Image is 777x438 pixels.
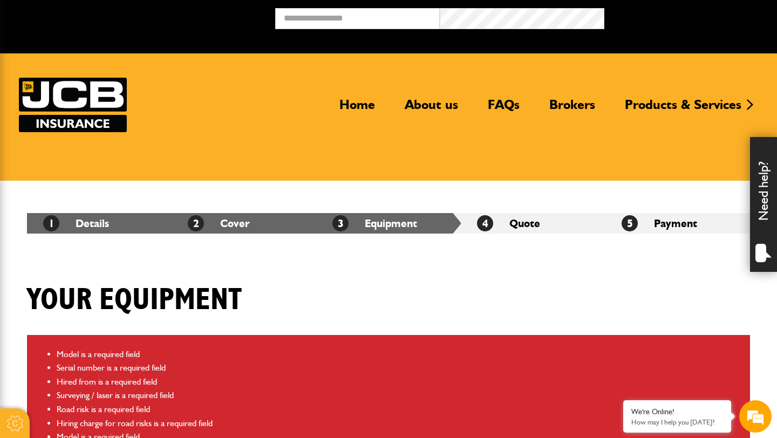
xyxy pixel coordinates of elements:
[188,215,204,231] span: 2
[604,8,769,25] button: Broker Login
[331,97,383,121] a: Home
[57,375,742,389] li: Hired from is a required field
[617,97,749,121] a: Products & Services
[27,282,242,318] h1: Your equipment
[43,217,109,230] a: 1Details
[480,97,528,121] a: FAQs
[750,137,777,272] div: Need help?
[57,388,742,402] li: Surveying / laser is a required field
[397,97,466,121] a: About us
[477,215,493,231] span: 4
[316,213,461,234] li: Equipment
[57,361,742,375] li: Serial number is a required field
[631,407,723,416] div: We're Online!
[622,215,638,231] span: 5
[57,416,742,430] li: Hiring charge for road risks is a required field
[57,347,742,361] li: Model is a required field
[19,78,127,132] a: JCB Insurance Services
[188,217,250,230] a: 2Cover
[57,402,742,416] li: Road risk is a required field
[605,213,750,234] li: Payment
[43,215,59,231] span: 1
[461,213,605,234] li: Quote
[541,97,603,121] a: Brokers
[332,215,349,231] span: 3
[19,78,127,132] img: JCB Insurance Services logo
[631,418,723,426] p: How may I help you today?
